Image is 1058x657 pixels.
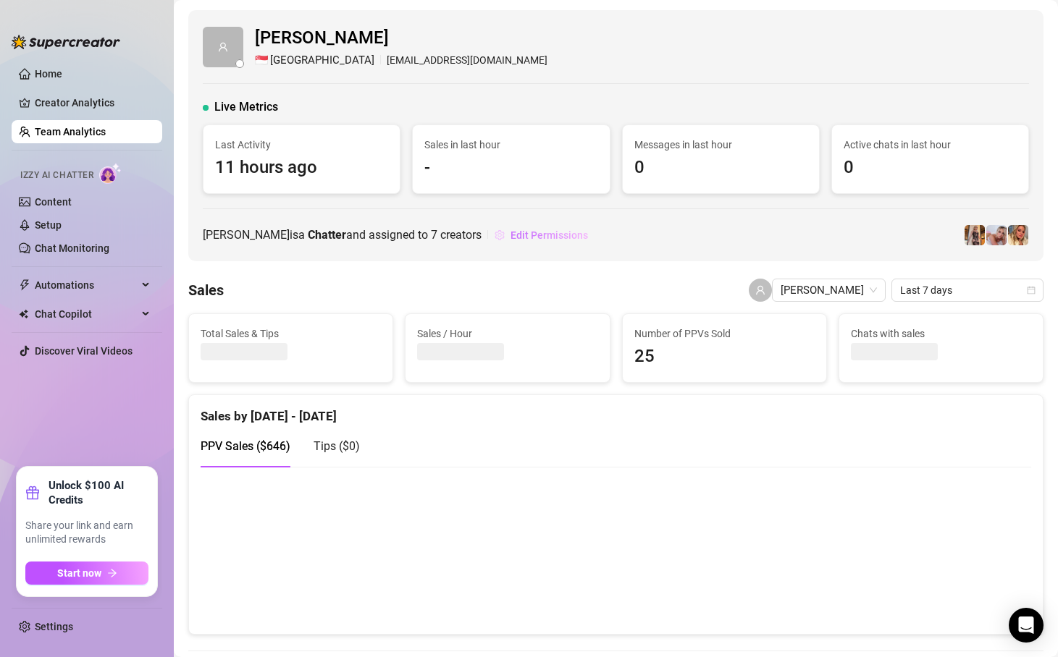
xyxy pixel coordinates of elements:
span: 25 [634,343,815,370]
span: Automations [35,274,138,297]
span: Chats with sales [851,326,1031,342]
strong: Unlock $100 AI Credits [49,478,148,507]
span: calendar [1027,286,1036,294]
div: [EMAIL_ADDRESS][DOMAIN_NAME] [255,52,547,69]
span: 🇸🇬 [255,52,269,69]
img: logo-BBDzfeDw.svg [12,35,120,49]
img: Mellanie [965,225,985,245]
div: Open Intercom Messenger [1009,608,1044,643]
span: Messages in last hour [634,137,807,153]
span: 0 [634,154,807,182]
button: Edit Permissions [494,224,589,247]
span: Total Sales & Tips [201,326,381,342]
span: [PERSON_NAME] [255,25,547,52]
span: PPV Sales ( $646 ) [201,439,290,453]
span: Live Metrics [214,98,278,116]
span: Sales / Hour [417,326,597,342]
span: Last Activity [215,137,388,153]
span: 0 [844,154,1017,182]
div: Sales by [DATE] - [DATE] [201,395,1031,426]
a: Creator Analytics [35,91,151,114]
img: Chat Copilot [19,309,28,319]
span: Start now [57,567,101,579]
img: AI Chatter [99,163,122,184]
span: Number of PPVs Sold [634,326,815,342]
span: user [218,42,228,52]
a: Setup [35,219,62,231]
button: Start nowarrow-right [25,561,148,585]
span: arrow-right [107,568,117,578]
span: [PERSON_NAME] is a and assigned to creators [203,226,482,244]
span: Izzy AI Chatter [20,169,93,182]
span: Chat Copilot [35,302,138,326]
span: Jordan Castro [781,279,877,301]
b: Chatter [308,228,346,242]
span: thunderbolt [19,279,30,291]
span: Last 7 days [900,279,1035,301]
span: Sales in last hour [424,137,597,153]
span: Edit Permissions [511,229,588,241]
a: Home [35,68,62,80]
a: Team Analytics [35,126,106,137]
span: Active chats in last hour [844,137,1017,153]
span: Share your link and earn unlimited rewards [25,519,148,547]
img: Kelsey [986,225,1007,245]
span: 11 hours ago [215,154,388,182]
span: Tips ( $0 ) [314,439,360,453]
span: [GEOGRAPHIC_DATA] [270,52,374,69]
span: gift [25,486,40,500]
h4: Sales [188,280,224,300]
a: Settings [35,621,73,632]
span: user [755,285,765,295]
a: Discover Viral Videos [35,345,133,357]
span: 7 [431,228,437,242]
a: Chat Monitoring [35,242,109,254]
a: Content [35,196,72,208]
img: Rachael [1008,225,1028,245]
span: - [424,154,597,182]
span: setting [495,230,505,240]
